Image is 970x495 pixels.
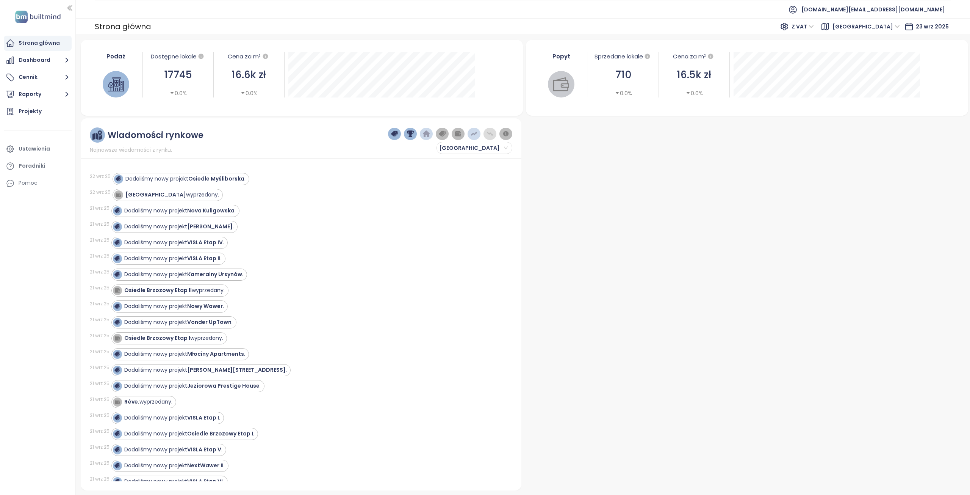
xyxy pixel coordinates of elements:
[187,223,233,230] strong: [PERSON_NAME]
[114,431,120,436] img: icon
[407,130,414,137] img: trophy-dark-blue.png
[187,478,223,485] strong: VISLA Etap VI
[187,414,219,421] strong: VISLA Etap I
[114,351,120,357] img: icon
[124,446,222,454] div: Dodaliśmy nowy projekt .
[187,270,242,278] strong: Kameralny Ursynów
[90,269,110,275] div: 21 wrz 25
[553,76,569,92] img: wallet
[19,107,42,116] div: Projekty
[90,221,110,228] div: 21 wrz 25
[114,383,120,388] img: icon
[147,52,210,61] div: Dostępne lokale
[90,189,111,196] div: 22 wrz 25
[124,286,225,294] div: wyprzedany.
[90,173,111,180] div: 22 wrz 25
[114,256,120,261] img: icon
[187,255,221,262] strong: VISLA Etap II
[228,52,261,61] div: Cena za m²
[187,318,232,326] strong: Vonder UpTown
[19,161,45,171] div: Poradniki
[187,382,260,390] strong: Jeziorowa Prestige House
[187,302,223,310] strong: Nowy Wawer
[90,364,110,371] div: 21 wrz 25
[663,52,726,61] div: Cena za m²
[4,104,72,119] a: Projekty
[114,367,120,372] img: icon
[124,350,245,358] div: Dodaliśmy nowy projekt .
[114,479,120,484] img: icon
[90,237,110,244] div: 21 wrz 25
[4,159,72,174] a: Poradniki
[391,130,398,137] img: price-tag-dark-blue.png
[124,302,224,310] div: Dodaliśmy nowy projekt .
[114,319,120,325] img: icon
[90,332,110,339] div: 21 wrz 25
[124,286,192,294] strong: Osiedle Brzozowy Etap II
[114,399,120,404] img: icon
[114,335,120,341] img: icon
[90,253,110,259] div: 21 wrz 25
[124,414,220,422] div: Dodaliśmy nowy projekt .
[615,90,620,96] span: caret-down
[187,430,253,437] strong: Osiedle Brzozowy Etap I
[169,89,187,97] div: 0.0%
[187,462,224,469] strong: NextWawer II
[90,460,110,467] div: 21 wrz 25
[4,53,72,68] button: Dashboard
[124,398,172,406] div: wyprzedany.
[240,89,258,97] div: 0.0%
[114,288,120,293] img: icon
[13,9,63,25] img: logo
[90,396,110,403] div: 21 wrz 25
[90,205,110,212] div: 21 wrz 25
[792,21,814,32] span: Z VAT
[439,130,446,137] img: price-tag-grey.png
[108,76,124,92] img: house
[423,130,430,137] img: home-dark-blue.png
[916,23,949,30] span: 23 wrz 2025
[90,300,110,307] div: 21 wrz 25
[19,178,38,188] div: Pomoc
[114,224,120,229] img: icon
[685,90,691,96] span: caret-down
[124,239,224,247] div: Dodaliśmy nowy projekt .
[124,255,222,262] div: Dodaliśmy nowy projekt .
[114,240,120,245] img: icon
[187,366,286,374] strong: [PERSON_NAME][STREET_ADDRESS]
[94,52,139,61] div: Podaż
[147,67,210,83] div: 17745
[114,463,120,468] img: icon
[90,412,110,419] div: 21 wrz 25
[108,130,203,140] div: Wiadomości rynkowe
[124,478,224,486] div: Dodaliśmy nowy projekt .
[124,207,236,215] div: Dodaliśmy nowy projekt .
[4,141,72,157] a: Ustawienia
[90,348,110,355] div: 21 wrz 25
[187,239,223,246] strong: VISLA Etap IV
[187,446,221,453] strong: VISLA Etap V
[116,192,121,197] img: icon
[471,130,477,137] img: price-increases.png
[217,67,280,83] div: 16.6k zł
[90,428,110,435] div: 21 wrz 25
[124,223,234,231] div: Dodaliśmy nowy projekt .
[19,144,50,154] div: Ustawienia
[90,444,110,451] div: 21 wrz 25
[439,142,508,154] span: Warszawa
[502,130,509,137] img: information-circle.png
[90,284,110,291] div: 21 wrz 25
[124,382,261,390] div: Dodaliśmy nowy projekt .
[187,207,235,214] strong: Nova Kuligowska
[124,462,225,470] div: Dodaliśmy nowy projekt .
[4,87,72,102] button: Raporty
[124,318,233,326] div: Dodaliśmy nowy projekt .
[592,67,655,83] div: 710
[615,89,632,97] div: 0.0%
[4,176,72,191] div: Pomoc
[4,70,72,85] button: Cennik
[90,476,110,482] div: 21 wrz 25
[169,90,175,96] span: caret-down
[114,208,120,213] img: icon
[124,430,254,438] div: Dodaliśmy nowy projekt .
